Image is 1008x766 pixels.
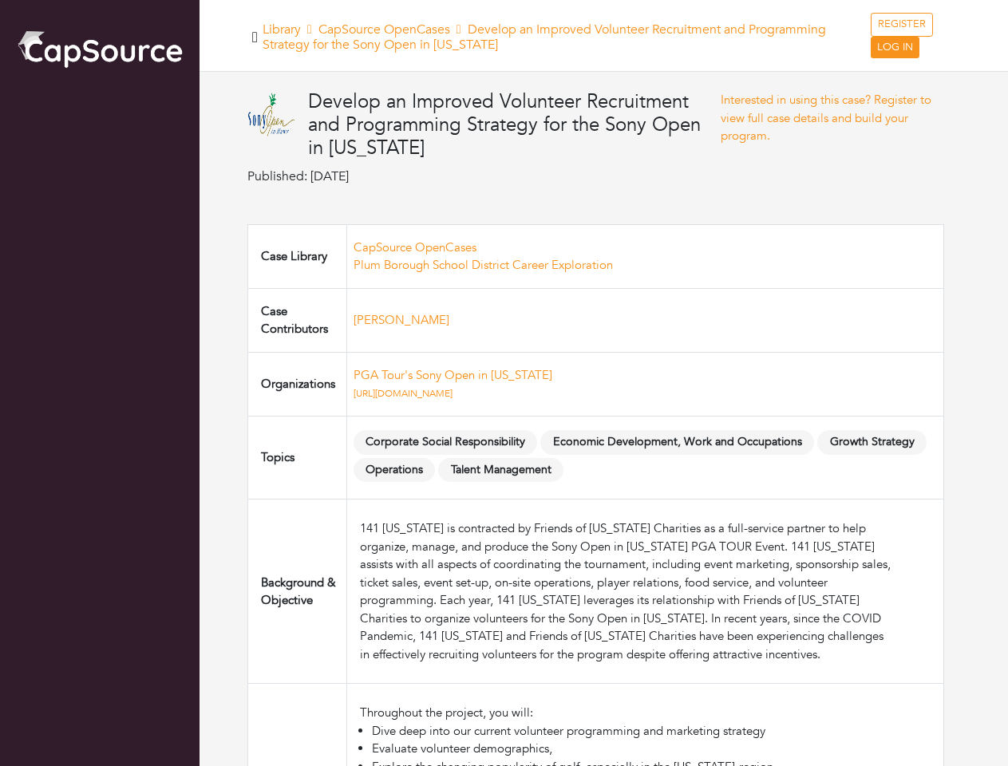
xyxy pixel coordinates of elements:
span: Talent Management [438,458,563,483]
a: REGISTER [871,13,933,37]
span: Growth Strategy [817,430,927,455]
li: Dive deep into our current volunteer programming and marketing strategy [372,722,891,740]
h5: Library Develop an Improved Volunteer Recruitment and Programming Strategy for the Sony Open in [... [263,22,872,53]
div: Throughout the project, you will: [360,704,891,722]
td: Background & Objective [248,499,347,684]
a: CapSource OpenCases [354,239,476,255]
a: Plum Borough School District Career Exploration [354,257,613,273]
a: Interested in using this case? Register to view full case details and build your program. [721,92,931,144]
span: Corporate Social Responsibility [354,430,538,455]
a: LOG IN [871,37,919,59]
a: CapSource OpenCases [318,21,450,38]
div: 141 [US_STATE] is contracted by Friends of [US_STATE] Charities as a full-service partner to help... [360,519,891,663]
td: Organizations [248,352,347,416]
a: PGA Tour's Sony Open in [US_STATE] [354,367,552,383]
img: cap_logo.png [16,28,184,69]
a: [URL][DOMAIN_NAME] [354,387,453,400]
span: Operations [354,458,436,483]
span: Economic Development, Work and Occupations [540,430,814,455]
td: Case Contributors [248,288,347,352]
td: Topics [248,416,347,499]
h4: Develop an Improved Volunteer Recruitment and Programming Strategy for the Sony Open in [US_STATE] [308,91,721,160]
td: Case Library [248,224,347,288]
img: Sony_Open_in_Hawaii.svg%20(1).png [247,91,295,139]
a: [PERSON_NAME] [354,312,449,328]
li: Evaluate volunteer demographics, [372,740,891,758]
p: Published: [DATE] [247,167,721,186]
